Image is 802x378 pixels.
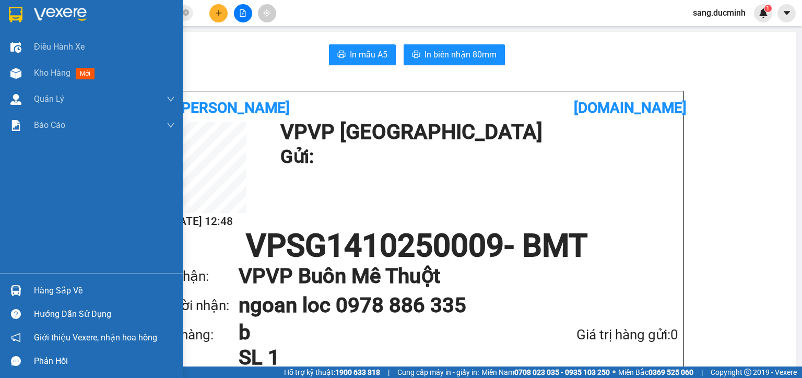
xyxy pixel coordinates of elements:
strong: 0708 023 035 - 0935 103 250 [514,368,610,376]
span: ⚪️ [612,370,616,374]
span: notification [11,333,21,342]
h1: b [239,320,521,345]
h1: VPSG1410250009 - BMT [155,230,678,262]
b: [PERSON_NAME] [177,99,290,116]
h1: VP VP [GEOGRAPHIC_DATA] [280,122,673,143]
img: warehouse-icon [10,68,21,79]
div: VP nhận: [155,266,239,287]
span: close-circle [183,8,189,18]
span: In mẫu A5 [350,48,387,61]
img: solution-icon [10,120,21,131]
span: copyright [744,369,751,376]
span: plus [215,9,222,17]
span: message [11,356,21,366]
sup: 1 [764,5,772,12]
button: printerIn biên nhận 80mm [404,44,505,65]
div: Tên hàng: [155,324,239,346]
strong: 0369 525 060 [648,368,693,376]
span: mới [76,68,95,79]
span: sang.ducminh [685,6,754,19]
img: warehouse-icon [10,94,21,105]
button: aim [258,4,276,22]
div: Phản hồi [34,353,175,369]
h1: SL 1 [239,345,521,370]
span: Điều hành xe [34,40,85,53]
span: Miền Nam [481,367,610,378]
img: warehouse-icon [10,285,21,296]
button: file-add [234,4,252,22]
span: | [701,367,703,378]
span: Kho hàng [34,68,70,78]
span: question-circle [11,309,21,319]
div: Hướng dẫn sử dụng [34,306,175,322]
span: down [167,95,175,103]
h1: ngoan loc 0978 886 335 [239,291,657,320]
button: plus [209,4,228,22]
div: Giá trị hàng gửi: 0 [521,324,678,346]
span: Hỗ trợ kỹ thuật: [284,367,380,378]
span: Quản Lý [34,92,64,105]
span: down [167,121,175,129]
span: aim [263,9,270,17]
div: Người nhận: [155,295,239,316]
img: warehouse-icon [10,42,21,53]
span: In biên nhận 80mm [424,48,497,61]
span: printer [337,50,346,60]
button: printerIn mẫu A5 [329,44,396,65]
strong: 1900 633 818 [335,368,380,376]
img: icon-new-feature [759,8,768,18]
span: | [388,367,390,378]
span: close-circle [183,9,189,16]
img: logo-vxr [9,7,22,22]
h2: [DATE] 12:48 [155,213,246,230]
h1: Gửi: [280,143,673,171]
span: Miền Bắc [618,367,693,378]
b: [DOMAIN_NAME] [574,99,687,116]
button: caret-down [777,4,796,22]
span: caret-down [782,8,792,18]
span: 1 [766,5,770,12]
span: Báo cáo [34,119,65,132]
span: Cung cấp máy in - giấy in: [397,367,479,378]
span: Giới thiệu Vexere, nhận hoa hồng [34,331,157,344]
span: file-add [239,9,246,17]
span: printer [412,50,420,60]
h1: VP VP Buôn Mê Thuột [239,262,657,291]
div: Hàng sắp về [34,283,175,299]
